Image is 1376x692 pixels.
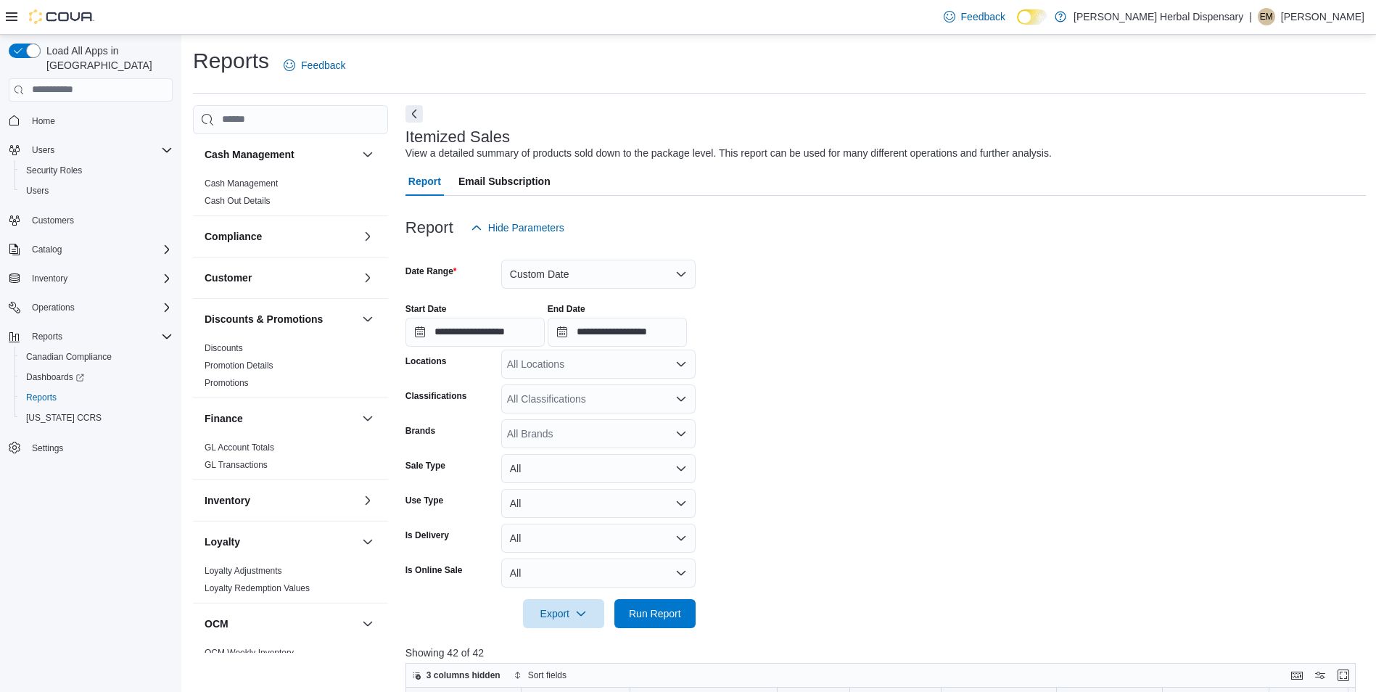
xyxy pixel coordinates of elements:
[675,428,687,440] button: Open list of options
[405,105,423,123] button: Next
[32,115,55,127] span: Home
[501,489,696,518] button: All
[26,371,84,383] span: Dashboards
[1249,8,1252,25] p: |
[20,162,88,179] a: Security Roles
[20,162,173,179] span: Security Roles
[1335,667,1352,684] button: Enter fullscreen
[359,310,376,328] button: Discounts & Promotions
[205,442,274,453] span: GL Account Totals
[405,390,467,402] label: Classifications
[20,389,62,406] a: Reports
[193,439,388,479] div: Finance
[205,442,274,453] a: GL Account Totals
[15,160,178,181] button: Security Roles
[26,392,57,403] span: Reports
[501,260,696,289] button: Custom Date
[359,410,376,427] button: Finance
[26,270,173,287] span: Inventory
[15,181,178,201] button: Users
[205,147,294,162] h3: Cash Management
[1281,8,1364,25] p: [PERSON_NAME]
[15,408,178,428] button: [US_STATE] CCRS
[205,648,294,658] a: OCM Weekly Inventory
[405,303,447,315] label: Start Date
[32,144,54,156] span: Users
[427,670,500,681] span: 3 columns hidden
[205,493,250,508] h3: Inventory
[26,241,67,258] button: Catalog
[488,221,564,235] span: Hide Parameters
[405,460,445,471] label: Sale Type
[465,213,570,242] button: Hide Parameters
[205,360,273,371] span: Promotion Details
[26,328,173,345] span: Reports
[405,646,1366,660] p: Showing 42 of 42
[20,182,173,199] span: Users
[1311,667,1329,684] button: Display options
[20,409,173,427] span: Washington CCRS
[3,140,178,160] button: Users
[20,182,54,199] a: Users
[1288,667,1306,684] button: Keyboard shortcuts
[205,582,310,594] span: Loyalty Redemption Values
[405,564,463,576] label: Is Online Sale
[32,442,63,454] span: Settings
[26,112,173,130] span: Home
[205,361,273,371] a: Promotion Details
[32,273,67,284] span: Inventory
[405,318,545,347] input: Press the down key to open a popover containing a calendar.
[675,358,687,370] button: Open list of options
[193,46,269,75] h1: Reports
[359,533,376,551] button: Loyalty
[26,270,73,287] button: Inventory
[20,368,90,386] a: Dashboards
[205,343,243,353] a: Discounts
[405,265,457,277] label: Date Range
[3,437,178,458] button: Settings
[1260,8,1273,25] span: EM
[193,644,388,667] div: OCM
[359,615,376,633] button: OCM
[26,141,60,159] button: Users
[1074,8,1243,25] p: [PERSON_NAME] Herbal Dispensary
[32,215,74,226] span: Customers
[205,565,282,577] span: Loyalty Adjustments
[675,393,687,405] button: Open list of options
[3,239,178,260] button: Catalog
[508,667,572,684] button: Sort fields
[26,438,173,456] span: Settings
[205,535,356,549] button: Loyalty
[26,440,69,457] a: Settings
[20,409,107,427] a: [US_STATE] CCRS
[205,411,243,426] h3: Finance
[26,299,81,316] button: Operations
[1017,9,1047,25] input: Dark Mode
[278,51,351,80] a: Feedback
[458,167,551,196] span: Email Subscription
[501,524,696,553] button: All
[20,368,173,386] span: Dashboards
[15,387,178,408] button: Reports
[405,128,510,146] h3: Itemized Sales
[205,617,228,631] h3: OCM
[614,599,696,628] button: Run Report
[961,9,1005,24] span: Feedback
[26,241,173,258] span: Catalog
[193,339,388,398] div: Discounts & Promotions
[405,495,443,506] label: Use Type
[359,228,376,245] button: Compliance
[406,667,506,684] button: 3 columns hidden
[32,302,75,313] span: Operations
[9,104,173,496] nav: Complex example
[205,566,282,576] a: Loyalty Adjustments
[301,58,345,73] span: Feedback
[205,459,268,471] span: GL Transactions
[3,268,178,289] button: Inventory
[405,355,447,367] label: Locations
[32,331,62,342] span: Reports
[408,167,441,196] span: Report
[15,347,178,367] button: Canadian Compliance
[20,389,173,406] span: Reports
